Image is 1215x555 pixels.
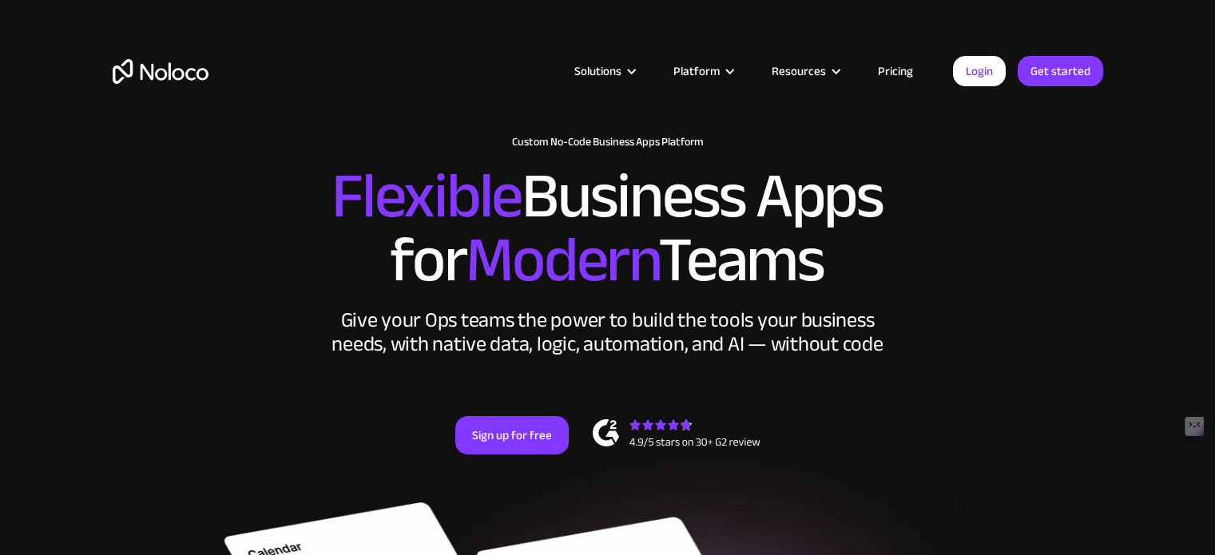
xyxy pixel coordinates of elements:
[1018,56,1103,86] a: Get started
[113,59,208,84] a: home
[673,61,720,81] div: Platform
[953,56,1006,86] a: Login
[752,61,858,81] div: Resources
[858,61,933,81] a: Pricing
[328,308,887,356] div: Give your Ops teams the power to build the tools your business needs, with native data, logic, au...
[653,61,752,81] div: Platform
[332,137,522,256] span: Flexible
[113,165,1103,292] h2: Business Apps for Teams
[455,416,569,454] a: Sign up for free
[554,61,653,81] div: Solutions
[772,61,826,81] div: Resources
[574,61,621,81] div: Solutions
[466,200,658,319] span: Modern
